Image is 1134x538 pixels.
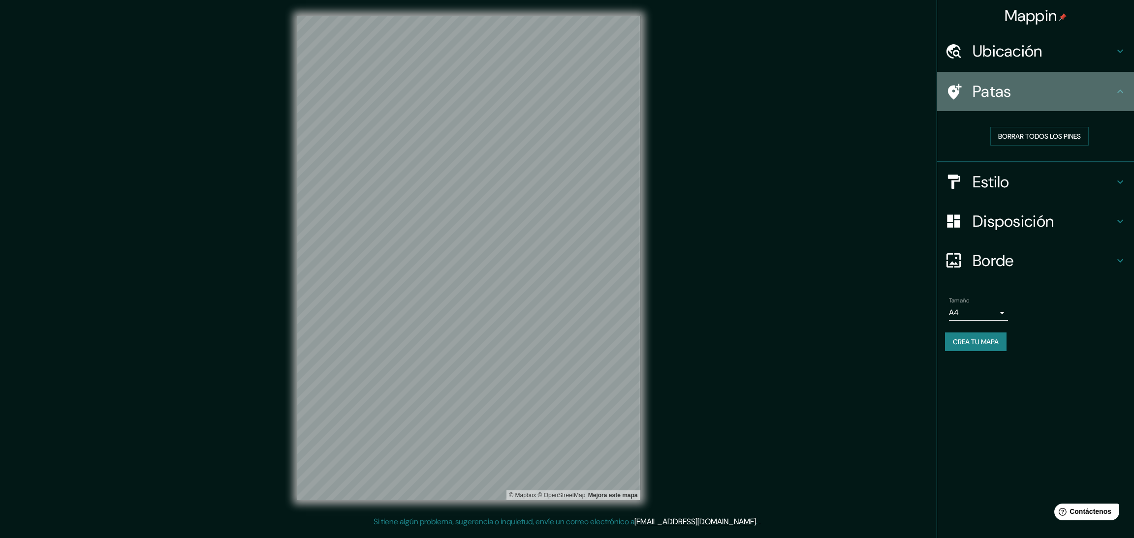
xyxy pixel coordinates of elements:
font: © Mapbox [509,492,536,499]
a: Mapbox [509,492,536,499]
font: Mejora este mapa [588,492,638,499]
font: Tamaño [949,297,969,304]
a: Mapa de calles abierto [538,492,586,499]
font: . [759,516,761,527]
font: Patas [973,81,1011,102]
font: Borrar todos los pines [998,132,1081,141]
font: Mappin [1005,5,1057,26]
a: Map feedback [588,492,638,499]
a: [EMAIL_ADDRESS][DOMAIN_NAME] [634,516,756,527]
div: Patas [937,72,1134,111]
font: Estilo [973,172,1009,192]
div: Disposición [937,202,1134,241]
div: A4 [949,305,1008,321]
div: Borde [937,241,1134,280]
div: Estilo [937,162,1134,202]
div: Ubicación [937,31,1134,71]
font: Borde [973,250,1014,271]
button: Crea tu mapa [945,332,1007,351]
font: Disposición [973,211,1054,232]
font: Ubicación [973,41,1042,61]
font: Si tiene algún problema, sugerencia o inquietud, envíe un correo electrónico a [374,516,634,527]
font: Crea tu mapa [953,337,999,346]
font: © OpenStreetMap [538,492,586,499]
font: A4 [949,307,959,318]
font: . [756,516,757,527]
iframe: Lanzador de widgets de ayuda [1046,500,1123,527]
canvas: Mapa [297,16,640,500]
button: Borrar todos los pines [990,127,1089,146]
img: pin-icon.png [1059,13,1067,21]
font: . [757,516,759,527]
